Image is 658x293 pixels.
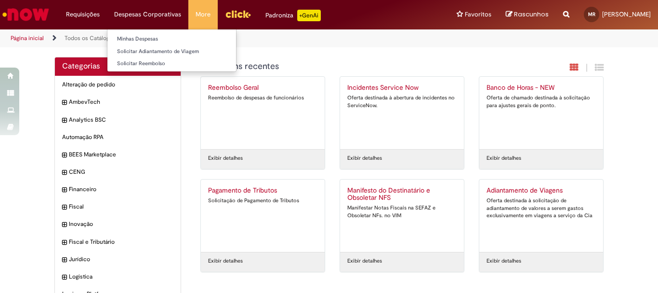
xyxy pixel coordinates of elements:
h2: Pagamento de Tributos [208,187,317,195]
a: Exibir detalhes [347,257,382,265]
span: Logistica [69,273,173,281]
i: Exibição de grade [595,63,604,72]
a: Minhas Despesas [107,34,236,44]
a: Exibir detalhes [347,154,382,162]
i: expandir categoria Analytics BSC [62,116,66,126]
a: Reembolso Geral Reembolso de despesas de funcionários [201,77,325,149]
div: Padroniza [265,10,321,21]
i: Exibição em cartão [570,63,579,72]
ul: Trilhas de página [7,29,432,47]
span: Analytics BSC [69,116,173,124]
h2: Adiantamento de Viagens [487,187,596,195]
img: click_logo_yellow_360x200.png [225,7,251,21]
div: Oferta destinada à solicitação de adiantamento de valores a serem gastos exclusivamente em viagen... [487,197,596,220]
a: Rascunhos [506,10,549,19]
div: Oferta destinada à abertura de incidentes no ServiceNow. [347,94,457,109]
span: Automação RPA [62,133,173,141]
a: Incidentes Service Now Oferta destinada à abertura de incidentes no ServiceNow. [340,77,464,149]
div: expandir categoria Logistica Logistica [55,268,181,286]
i: expandir categoria Jurídico [62,255,66,265]
i: expandir categoria AmbevTech [62,98,66,108]
a: Pagamento de Tributos Solicitação de Pagamento de Tributos [201,180,325,252]
div: expandir categoria Inovação Inovação [55,215,181,233]
a: Adiantamento de Viagens Oferta destinada à solicitação de adiantamento de valores a serem gastos ... [479,180,603,252]
span: Financeiro [69,185,173,194]
i: expandir categoria Fiscal [62,203,66,212]
img: ServiceNow [1,5,51,24]
a: Manifesto do Destinatário e Obsoletar NFS Manifestar Notas Fiscais na SEFAZ e Obsoletar NFs. no VIM [340,180,464,252]
div: Automação RPA [55,128,181,146]
div: expandir categoria Analytics BSC Analytics BSC [55,111,181,129]
div: Oferta de chamado destinada à solicitação para ajustes gerais de ponto. [487,94,596,109]
div: expandir categoria Jurídico Jurídico [55,251,181,268]
span: Alteração de pedido [62,81,173,89]
h2: Banco de Horas - NEW [487,84,596,92]
a: Página inicial [11,34,44,42]
i: expandir categoria BEES Marketplace [62,151,66,160]
a: Exibir detalhes [208,257,243,265]
div: Alteração de pedido [55,76,181,94]
span: MR [588,11,595,17]
i: expandir categoria Inovação [62,220,66,230]
span: AmbevTech [69,98,173,106]
p: +GenAi [297,10,321,21]
i: expandir categoria Fiscal e Tributário [62,238,66,248]
span: Fiscal [69,203,173,211]
span: Fiscal e Tributário [69,238,173,246]
a: Banco de Horas - NEW Oferta de chamado destinada à solicitação para ajustes gerais de ponto. [479,77,603,149]
span: Despesas Corporativas [114,10,181,19]
i: expandir categoria Logistica [62,273,66,282]
a: Exibir detalhes [487,154,521,162]
div: Manifestar Notas Fiscais na SEFAZ e Obsoletar NFs. no VIM [347,204,457,219]
a: Todos os Catálogos [65,34,116,42]
div: Reembolso de despesas de funcionários [208,94,317,102]
i: expandir categoria CENG [62,168,66,178]
ul: Despesas Corporativas [107,29,237,72]
span: More [196,10,211,19]
span: [PERSON_NAME] [602,10,651,18]
h2: Reembolso Geral [208,84,317,92]
div: expandir categoria BEES Marketplace BEES Marketplace [55,146,181,164]
div: Solicitação de Pagamento de Tributos [208,197,317,205]
i: expandir categoria Financeiro [62,185,66,195]
a: Exibir detalhes [208,154,243,162]
div: expandir categoria AmbevTech AmbevTech [55,93,181,111]
h2: Manifesto do Destinatário e Obsoletar NFS [347,187,457,202]
div: expandir categoria Fiscal Fiscal [55,198,181,216]
span: BEES Marketplace [69,151,173,159]
h2: Categorias [62,62,173,71]
span: CENG [69,168,173,176]
span: Requisições [66,10,100,19]
h2: Incidentes Service Now [347,84,457,92]
a: Solicitar Adiantamento de Viagem [107,46,236,57]
span: Inovação [69,220,173,228]
span: Rascunhos [514,10,549,19]
div: expandir categoria Fiscal e Tributário Fiscal e Tributário [55,233,181,251]
div: expandir categoria Financeiro Financeiro [55,181,181,198]
a: Solicitar Reembolso [107,58,236,69]
a: Exibir detalhes [487,257,521,265]
span: | [586,62,588,73]
span: Jurídico [69,255,173,264]
h1: {"description":"","title":"Meus itens recentes"} Categoria [200,62,500,71]
div: expandir categoria CENG CENG [55,163,181,181]
span: Favoritos [465,10,491,19]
